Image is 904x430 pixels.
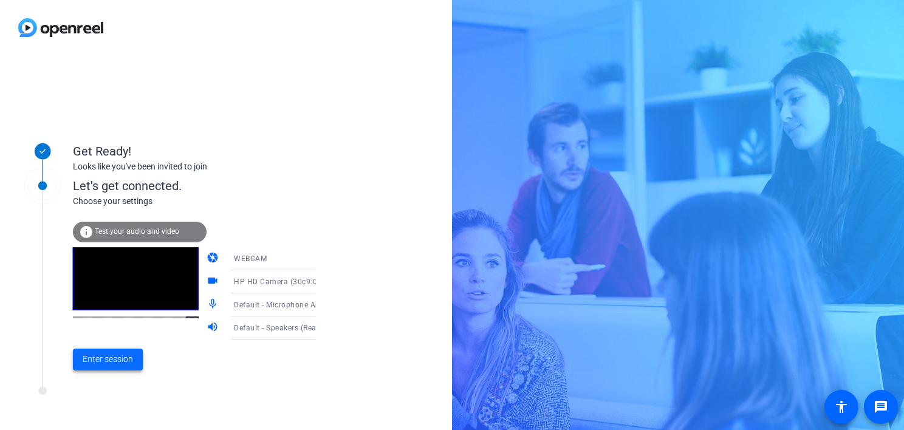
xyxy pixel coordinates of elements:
[95,227,179,236] span: Test your audio and video
[207,321,221,335] mat-icon: volume_up
[73,195,341,208] div: Choose your settings
[834,400,849,414] mat-icon: accessibility
[73,177,341,195] div: Let's get connected.
[207,251,221,266] mat-icon: camera
[234,322,365,332] span: Default - Speakers (Realtek(R) Audio)
[83,353,133,366] span: Enter session
[73,142,316,160] div: Get Ready!
[73,160,316,173] div: Looks like you've been invited to join
[207,275,221,289] mat-icon: videocam
[234,276,332,286] span: HP HD Camera (30c9:000f)
[73,349,143,370] button: Enter session
[79,225,94,239] mat-icon: info
[234,254,267,263] span: WEBCAM
[234,299,535,309] span: Default - Microphone Array (Intel® Smart Sound Technology for Digital Microphones)
[874,400,888,414] mat-icon: message
[207,298,221,312] mat-icon: mic_none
